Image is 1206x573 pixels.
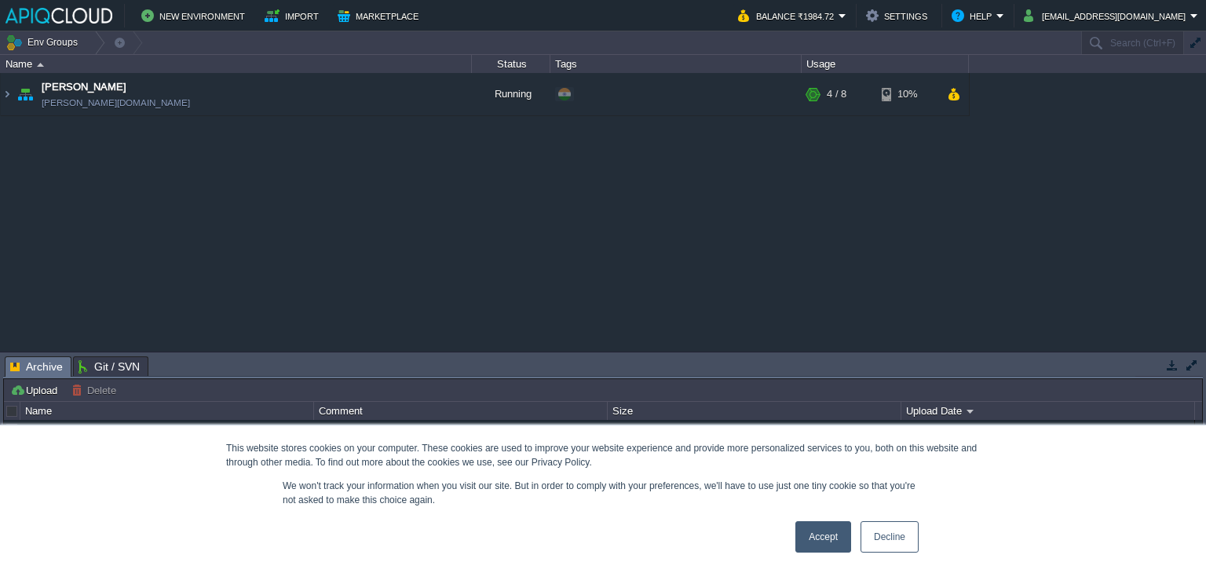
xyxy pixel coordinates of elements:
[952,6,996,25] button: Help
[226,441,980,469] div: This website stores cookies on your computer. These cookies are used to improve your website expe...
[37,63,44,67] img: AMDAwAAAACH5BAEAAAAALAAAAAABAAEAAAICRAEAOw==
[5,8,112,24] img: APIQCloud
[338,6,423,25] button: Marketplace
[5,31,83,53] button: Env Groups
[608,402,901,420] div: Size
[141,6,250,25] button: New Environment
[42,95,190,111] a: [PERSON_NAME][DOMAIN_NAME]
[551,55,801,73] div: Tags
[827,73,846,115] div: 4 / 8
[882,73,933,115] div: 10%
[738,6,839,25] button: Balance ₹1984.72
[10,383,62,397] button: Upload
[21,402,313,420] div: Name
[79,357,140,376] span: Git / SVN
[24,423,90,435] a: HelloWorld.zip
[901,420,1193,438] div: 10:26 | [DATE]
[2,55,471,73] div: Name
[1024,6,1190,25] button: [EMAIL_ADDRESS][DOMAIN_NAME]
[473,55,550,73] div: Status
[795,521,851,553] a: Accept
[10,357,63,377] span: Archive
[866,6,932,25] button: Settings
[902,402,1194,420] div: Upload Date
[861,521,919,553] a: Decline
[283,479,923,507] p: We won't track your information when you visit our site. But in order to comply with your prefere...
[802,55,968,73] div: Usage
[1,73,13,115] img: AMDAwAAAACH5BAEAAAAALAAAAAABAAEAAAICRAEAOw==
[315,402,607,420] div: Comment
[314,420,606,438] div: Sample package which you can deploy to your environment. Feel free to delete and upload a package...
[472,73,550,115] div: Running
[14,73,36,115] img: AMDAwAAAACH5BAEAAAAALAAAAAABAAEAAAICRAEAOw==
[608,420,900,438] div: 575 KB
[42,79,126,95] a: [PERSON_NAME]
[71,383,121,397] button: Delete
[265,6,323,25] button: Import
